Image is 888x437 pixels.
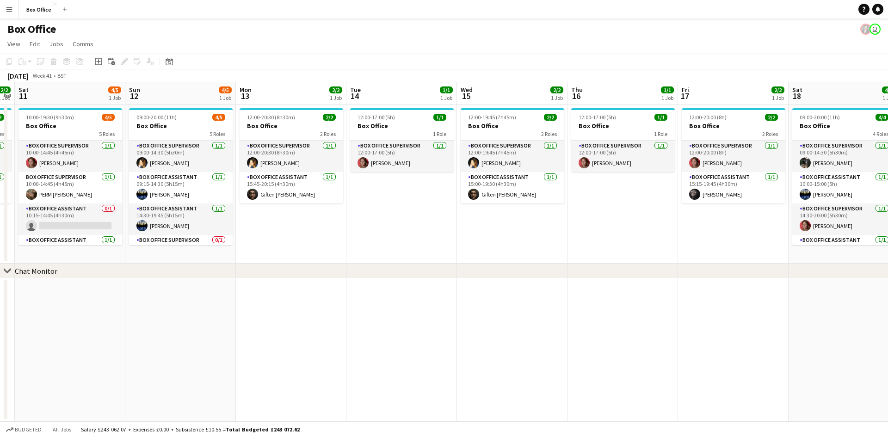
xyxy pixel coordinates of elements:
a: Edit [26,38,44,50]
div: Chat Monitor [15,266,57,276]
span: Total Budgeted £243 072.62 [226,426,300,433]
span: View [7,40,20,48]
button: Box Office [19,0,59,18]
div: [DATE] [7,71,29,80]
div: BST [57,72,67,79]
span: All jobs [51,426,73,433]
span: Comms [73,40,93,48]
span: Edit [30,40,40,48]
span: Jobs [49,40,63,48]
app-user-avatar: Millie Haldane [869,24,881,35]
h1: Box Office [7,22,56,36]
a: Jobs [46,38,67,50]
span: Budgeted [15,426,42,433]
a: Comms [69,38,97,50]
span: Week 41 [31,72,54,79]
a: View [4,38,24,50]
button: Budgeted [5,425,43,435]
app-user-avatar: Lexi Clare [860,24,871,35]
div: Salary £243 062.07 + Expenses £0.00 + Subsistence £10.55 = [81,426,300,433]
